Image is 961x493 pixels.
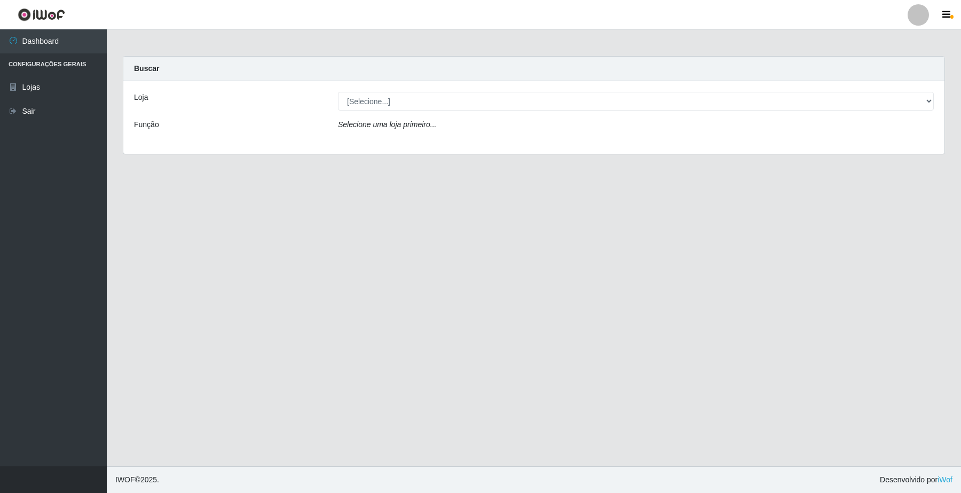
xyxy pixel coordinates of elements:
a: iWof [938,475,952,484]
span: Desenvolvido por [880,474,952,486]
strong: Buscar [134,64,159,73]
span: IWOF [115,475,135,484]
img: CoreUI Logo [18,8,65,21]
label: Função [134,119,159,130]
label: Loja [134,92,148,103]
i: Selecione uma loja primeiro... [338,120,436,129]
span: © 2025 . [115,474,159,486]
